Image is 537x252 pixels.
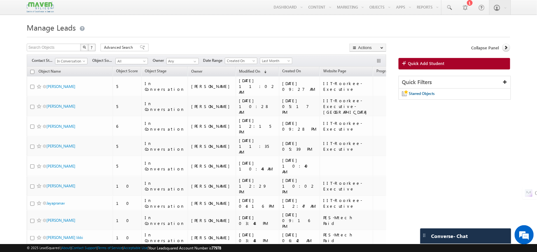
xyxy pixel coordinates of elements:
span: Modified On [239,69,261,74]
a: Last Month [260,58,292,64]
div: 5 [116,83,138,89]
a: Program Name [373,68,405,76]
div: IIT-Roorkee-Executive-[GEOGRAPHIC_DATA] [323,98,370,115]
span: ? [91,45,94,50]
span: Website Page [323,68,346,73]
a: [PERSON_NAME] [46,124,75,129]
span: Your Leadsquared Account Number is [149,246,221,250]
a: [PERSON_NAME] likki [46,235,83,240]
div: 5 [116,143,138,149]
a: Terms of Service [98,246,122,250]
div: [DATE] 12:29 PM [239,177,276,195]
div: In Conversation [145,101,185,112]
a: Contact Support [72,246,97,250]
div: [PERSON_NAME] [191,143,233,149]
a: Website Page [320,68,349,76]
div: [DATE] 09:16 PM [282,212,317,229]
div: [DATE] 03:48 PM [239,215,276,226]
span: 77978 [212,246,221,250]
div: In Conversation [145,198,185,209]
div: In Conversation [145,215,185,226]
div: Chat with us now [33,33,107,42]
span: Owner [153,58,166,63]
div: PES-Mtech Paid [323,215,370,226]
a: About [61,246,71,250]
a: [PERSON_NAME] [46,144,75,148]
a: [PERSON_NAME] [46,218,75,223]
div: [DATE] 05:17 PM [282,98,317,115]
div: In Conversation [145,160,185,172]
div: [PERSON_NAME] [191,235,233,241]
span: Starred Objects [409,91,435,96]
div: [DATE] 10:40 AM [282,157,317,175]
div: [DATE] 04:16 PM [239,198,276,209]
div: [PERSON_NAME] [191,183,233,189]
a: Object Stage [142,68,170,76]
textarea: Type your message and hit 'Enter' [8,59,116,191]
span: Advanced Search [104,45,135,50]
div: In Conversation [145,180,185,192]
a: Created On [225,58,257,64]
div: IIT-Roorkee-Executive [323,140,370,152]
div: [PERSON_NAME] [191,123,233,129]
span: Owner [191,69,202,74]
div: [DATE] 10:28 AM [239,98,276,115]
input: Check all records [30,70,34,74]
div: In Conversation [145,140,185,152]
div: IIT-Roorkee-Executive [323,120,370,132]
div: 10 [116,200,138,206]
span: Manage Leads [27,22,76,32]
div: [PERSON_NAME] [191,218,233,223]
a: [PERSON_NAME] [46,164,75,169]
a: Show All Items [190,58,198,65]
span: Collapse Panel [471,45,499,51]
div: 10 [116,235,138,241]
span: © 2025 LeadSquared | | | | | [27,245,221,251]
img: Custom Logo [27,2,53,13]
div: [PERSON_NAME] [191,104,233,109]
div: 10 [116,183,138,189]
div: [DATE] 09:28 PM [282,120,317,132]
div: [DATE] 11:02 AM [239,78,276,95]
span: (sorted descending) [262,69,267,74]
a: All [115,58,148,64]
a: [PERSON_NAME] [46,184,75,188]
span: Program Name [376,68,402,73]
div: [DATE] 03:48 PM [239,232,276,243]
img: Search [83,46,86,49]
span: Object Source [92,58,115,63]
div: 6 [116,123,138,129]
span: All [116,58,146,64]
div: 5 [116,163,138,169]
a: Created On [279,68,304,76]
a: Object Score [113,68,141,76]
div: [DATE] 10:44 AM [239,160,276,172]
span: Last Month [260,58,290,64]
img: d_60004797649_company_0_60004797649 [11,33,27,42]
div: IIT-Roorkee-Executive [323,180,370,192]
a: [PERSON_NAME] [46,104,75,109]
div: IIT-Roorkee-Executive [323,81,370,92]
div: [DATE] 12:47 AM [282,198,317,209]
img: carter-drag [422,233,427,238]
a: Acceptable Use [123,246,148,250]
div: In Conversation [145,232,185,243]
div: [PERSON_NAME] [191,163,233,169]
div: [PERSON_NAME] [191,83,233,89]
div: Quick Filters [399,76,511,89]
div: [DATE] 06:42 AM [282,232,317,243]
div: [DATE] 11:35 AM [239,138,276,155]
span: Object Score [116,68,138,73]
a: [PERSON_NAME] [46,84,75,89]
div: In Conversation [145,81,185,92]
div: [DATE] 12:15 PM [239,118,276,135]
span: Converse - Chat [431,233,468,239]
span: Quick Add Student [408,61,445,66]
div: 5 [116,104,138,109]
span: In Conversation [55,58,86,64]
a: Jayapranav [46,201,65,205]
span: Contact Stage [32,58,55,63]
div: [PERSON_NAME] [191,200,233,206]
div: IIT-Roorkee-Executive [323,198,370,209]
a: Quick Add Student [399,58,510,69]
